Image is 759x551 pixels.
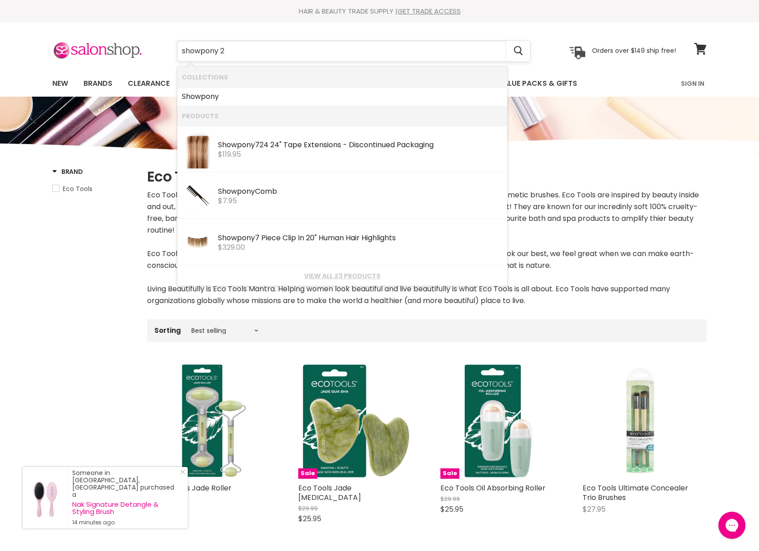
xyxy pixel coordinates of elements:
[398,6,461,16] a: GET TRADE ACCESS
[177,126,507,173] li: Products: Showpony 724 24" Tape Extensions - Discontinued Packaging
[177,106,507,126] li: Products
[41,7,718,16] div: HAIR & BEAUTY TRADE SUPPLY |
[185,177,210,215] img: ShowponyBlackComb_200x.jpg
[298,483,361,503] a: Eco Tools Jade [MEDICAL_DATA]
[177,67,507,87] li: Collections
[440,504,463,514] span: $25.95
[298,364,413,479] a: Eco Tools Jade Gua ShaSale
[177,41,506,61] input: Search
[185,131,210,168] img: showpony7Tape_540x_65f5aefc-8c21-40fe-888d-e795b50e078e_200x.jpg
[298,514,321,524] span: $25.95
[298,504,318,513] span: $29.99
[440,495,460,503] span: $29.99
[72,469,179,526] div: Someone in [GEOGRAPHIC_DATA], [GEOGRAPHIC_DATA] purchased a
[72,519,179,526] small: 14 minutes ago
[218,140,255,150] b: Showpony
[177,219,507,266] li: Products: Showpony 7 Piece Clip In 20" Human Hair Highlights
[182,91,219,102] b: Showpony
[52,167,83,176] h3: Brand
[440,364,555,479] img: Eco Tools Oil Absorbing Roller
[156,364,271,479] img: Eco Tools Jade Roller
[46,70,630,97] ul: Main menu
[506,41,530,61] button: Search
[298,468,317,479] span: Sale
[41,70,718,97] nav: Main
[440,468,459,479] span: Sale
[23,467,68,528] a: Visit product page
[72,501,179,515] a: Nak Signature Detangle & Styling Brush
[63,184,93,193] span: Eco Tools
[177,40,531,62] form: Product
[176,469,185,478] a: Close Notification
[77,74,119,93] a: Brands
[491,74,584,93] a: Value Packs & Gifts
[218,187,503,197] div: Comb
[583,504,606,514] span: $27.95
[185,224,210,261] img: 701_200x.jpg
[177,266,507,286] li: View All
[121,74,176,93] a: Clearance
[714,509,750,542] iframe: Gorgias live chat messenger
[147,189,707,307] div: Eco Tools is a leader in eco-conscious beauty products, most notably known for its incredibly sof...
[52,184,136,194] a: Eco Tools
[177,173,507,219] li: Products: Showpony Comb
[583,364,698,479] img: Eco Tools Ultimate Concealer Trio Brushes
[592,47,676,55] p: Orders over $149 ship free!
[218,242,245,252] span: $329.00
[218,141,503,150] div: 724 24" Tape Extensions - Discontinued Packaging
[218,149,241,159] span: $119.95
[440,483,546,493] a: Eco Tools Oil Absorbing Roller
[440,364,555,479] a: Eco Tools Oil Absorbing RollerSale
[298,364,413,479] img: Eco Tools Jade Gua Sha
[156,483,231,493] a: Eco Tools Jade Roller
[147,167,707,186] h1: Eco Tools
[46,74,75,93] a: New
[676,74,710,93] a: Sign In
[218,233,255,243] b: Showpony
[583,483,688,503] a: Eco Tools Ultimate Concealer Trio Brushes
[156,364,271,479] a: Eco Tools Jade RollerSale
[180,469,185,475] svg: Close Icon
[218,234,503,243] div: 7 Piece Clip In 20" Human Hair Highlights
[218,186,255,196] b: Showpony
[182,272,503,280] a: View all 23 products
[154,327,181,334] label: Sorting
[177,87,507,106] li: Collections: Showpony
[218,196,237,206] span: $7.95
